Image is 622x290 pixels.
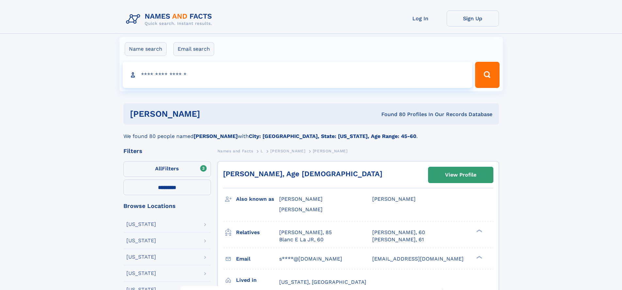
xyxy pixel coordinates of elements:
[123,125,499,140] div: We found 80 people named with .
[261,149,263,153] span: L
[270,147,305,155] a: [PERSON_NAME]
[279,206,323,213] span: [PERSON_NAME]
[173,42,214,56] label: Email search
[372,196,416,202] span: [PERSON_NAME]
[291,111,492,118] div: Found 80 Profiles In Our Records Database
[236,275,279,286] h3: Lived in
[123,10,217,28] img: Logo Names and Facts
[261,147,263,155] a: L
[125,42,167,56] label: Name search
[223,170,382,178] a: [PERSON_NAME], Age [DEMOGRAPHIC_DATA]
[447,10,499,26] a: Sign Up
[123,203,211,209] div: Browse Locations
[126,222,156,227] div: [US_STATE]
[236,253,279,264] h3: Email
[126,254,156,260] div: [US_STATE]
[445,167,476,182] div: View Profile
[130,110,291,118] h1: [PERSON_NAME]
[123,62,472,88] input: search input
[236,227,279,238] h3: Relatives
[236,194,279,205] h3: Also known as
[372,229,425,236] a: [PERSON_NAME], 60
[123,148,211,154] div: Filters
[279,236,324,243] a: Blanc E La JR, 60
[279,229,332,236] a: [PERSON_NAME], 85
[313,149,348,153] span: [PERSON_NAME]
[126,271,156,276] div: [US_STATE]
[475,255,483,259] div: ❯
[126,238,156,243] div: [US_STATE]
[279,279,366,285] span: [US_STATE], [GEOGRAPHIC_DATA]
[279,196,323,202] span: [PERSON_NAME]
[394,10,447,26] a: Log In
[372,256,464,262] span: [EMAIL_ADDRESS][DOMAIN_NAME]
[372,236,424,243] a: [PERSON_NAME], 61
[194,133,238,139] b: [PERSON_NAME]
[475,62,499,88] button: Search Button
[249,133,416,139] b: City: [GEOGRAPHIC_DATA], State: [US_STATE], Age Range: 45-60
[123,161,211,177] label: Filters
[217,147,253,155] a: Names and Facts
[155,165,162,172] span: All
[270,149,305,153] span: [PERSON_NAME]
[428,167,493,183] a: View Profile
[475,229,483,233] div: ❯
